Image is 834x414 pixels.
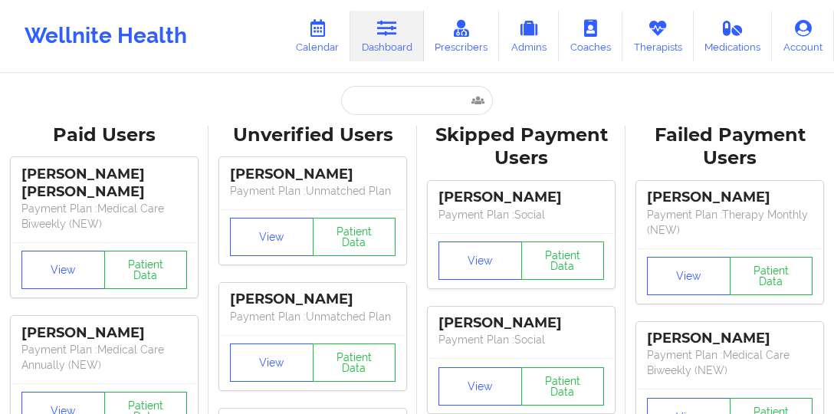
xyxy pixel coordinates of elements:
button: View [230,343,314,382]
button: Patient Data [313,218,396,256]
div: [PERSON_NAME] [647,189,813,206]
div: [PERSON_NAME] [21,324,187,342]
a: Coaches [559,11,622,61]
div: Paid Users [11,123,198,147]
a: Therapists [622,11,694,61]
button: View [438,242,522,280]
div: [PERSON_NAME] [230,291,396,308]
div: Unverified Users [219,123,406,147]
p: Payment Plan : Unmatched Plan [230,309,396,324]
button: Patient Data [730,257,813,295]
div: [PERSON_NAME] [647,330,813,347]
button: View [438,367,522,406]
button: Patient Data [313,343,396,382]
p: Payment Plan : Medical Care Biweekly (NEW) [21,201,187,232]
a: Calendar [284,11,350,61]
button: Patient Data [521,242,605,280]
a: Prescribers [424,11,500,61]
div: Failed Payment Users [636,123,823,171]
div: [PERSON_NAME] [438,314,604,332]
div: [PERSON_NAME] [230,166,396,183]
p: Payment Plan : Social [438,332,604,347]
button: Patient Data [521,367,605,406]
a: Dashboard [350,11,424,61]
div: [PERSON_NAME] [PERSON_NAME] [21,166,187,201]
p: Payment Plan : Therapy Monthly (NEW) [647,207,813,238]
button: View [647,257,731,295]
button: Patient Data [104,251,188,289]
p: Payment Plan : Unmatched Plan [230,183,396,199]
button: View [230,218,314,256]
a: Medications [694,11,773,61]
a: Account [772,11,834,61]
div: [PERSON_NAME] [438,189,604,206]
a: Admins [499,11,559,61]
p: Payment Plan : Social [438,207,604,222]
p: Payment Plan : Medical Care Annually (NEW) [21,342,187,373]
p: Payment Plan : Medical Care Biweekly (NEW) [647,347,813,378]
button: View [21,251,105,289]
div: Skipped Payment Users [428,123,615,171]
